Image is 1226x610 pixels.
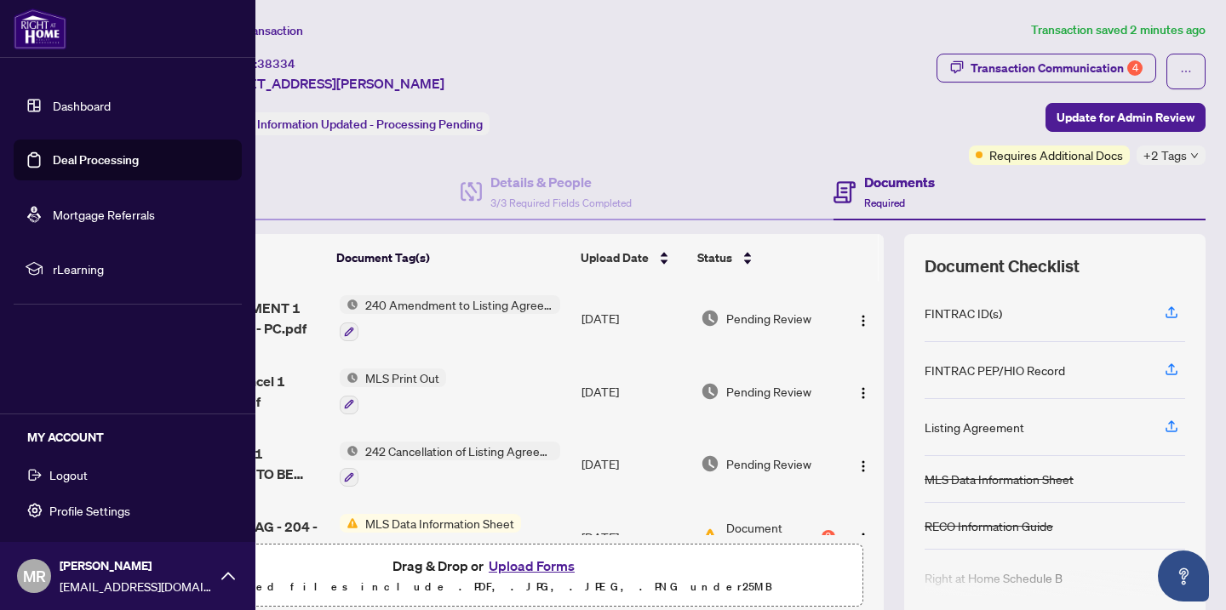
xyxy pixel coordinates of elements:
[925,470,1074,488] div: MLS Data Information Sheet
[864,197,905,209] span: Required
[575,428,693,501] td: [DATE]
[850,378,877,405] button: Logo
[1143,145,1187,165] span: +2 Tags
[575,355,693,428] td: [DATE]
[340,368,358,387] img: Status Icon
[726,382,811,401] span: Pending Review
[212,23,303,38] span: View Transaction
[856,314,870,328] img: Logo
[60,556,213,575] span: [PERSON_NAME]
[575,500,693,573] td: [DATE]
[850,305,877,332] button: Logo
[110,544,862,607] span: Drag & Drop orUpload FormsSupported files include .PDF, .JPG, .JPEG, .PNG under25MB
[340,368,446,414] button: Status IconMLS Print Out
[358,442,560,460] span: 242 Cancellation of Listing Agreement - Authority to Offer for Sale
[925,254,1080,278] span: Document Checklist
[53,207,155,222] a: Mortgage Referrals
[925,516,1053,535] div: RECO Information Guide
[60,577,213,596] span: [EMAIL_ADDRESS][DOMAIN_NAME]
[856,386,870,400] img: Logo
[340,295,358,314] img: Status Icon
[27,428,242,447] h5: MY ACCOUNT
[340,442,358,460] img: Status Icon
[358,295,560,314] span: 240 Amendment to Listing Agreement - Authority to Offer for Sale Price Change/Extension/Amendment(s)
[392,555,580,577] span: Drag & Drop or
[53,98,111,113] a: Dashboard
[14,9,66,49] img: logo
[120,577,852,597] p: Supported files include .PDF, .JPG, .JPEG, .PNG under 25 MB
[484,555,580,577] button: Upload Forms
[329,234,574,282] th: Document Tag(s)
[701,527,719,546] img: Document Status
[1031,20,1206,40] article: Transaction saved 2 minutes ago
[850,523,877,550] button: Logo
[211,112,490,135] div: Status:
[971,54,1143,82] div: Transaction Communication
[257,117,483,132] span: Information Updated - Processing Pending
[490,172,632,192] h4: Details & People
[726,454,811,473] span: Pending Review
[340,514,358,533] img: Status Icon
[925,568,1063,587] div: Right at Home Schedule B
[864,172,935,192] h4: Documents
[701,309,719,328] img: Document Status
[856,459,870,473] img: Logo
[340,442,560,487] button: Status Icon242 Cancellation of Listing Agreement - Authority to Offer for Sale
[925,418,1024,436] div: Listing Agreement
[14,460,242,489] button: Logout
[701,454,719,473] img: Document Status
[358,514,521,533] span: MLS Data Information Sheet
[1190,151,1199,160] span: down
[690,234,837,282] th: Status
[211,73,444,94] span: [STREET_ADDRESS][PERSON_NAME]
[490,197,632,209] span: 3/3 Required Fields Completed
[925,361,1065,379] div: FINTRAC PEP/HIO Record
[340,514,563,560] button: Status IconMLS Data Information Sheet
[822,530,835,544] div: 3
[1057,104,1194,131] span: Update for Admin Review
[257,56,295,71] span: 38334
[925,304,1002,322] div: FINTRAC ID(s)
[53,152,139,168] a: Deal Processing
[1127,60,1143,76] div: 4
[937,54,1156,83] button: Transaction Communication4
[574,234,690,282] th: Upload Date
[1180,66,1192,77] span: ellipsis
[340,295,560,341] button: Status Icon240 Amendment to Listing Agreement - Authority to Offer for Sale Price Change/Extensio...
[49,497,130,524] span: Profile Settings
[1158,550,1209,601] button: Open asap
[989,145,1123,164] span: Requires Additional Docs
[726,518,818,556] span: Document Needs Work
[581,248,649,267] span: Upload Date
[23,564,46,588] span: MR
[53,259,230,278] span: rLearning
[14,496,242,525] button: Profile Settings
[49,461,88,488] span: Logout
[850,450,877,477] button: Logo
[726,309,811,328] span: Pending Review
[575,282,693,355] td: [DATE]
[358,368,446,387] span: MLS Print Out
[701,382,719,401] img: Document Status
[1046,103,1206,132] button: Update for Admin Review
[856,532,870,545] img: Logo
[697,248,732,267] span: Status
